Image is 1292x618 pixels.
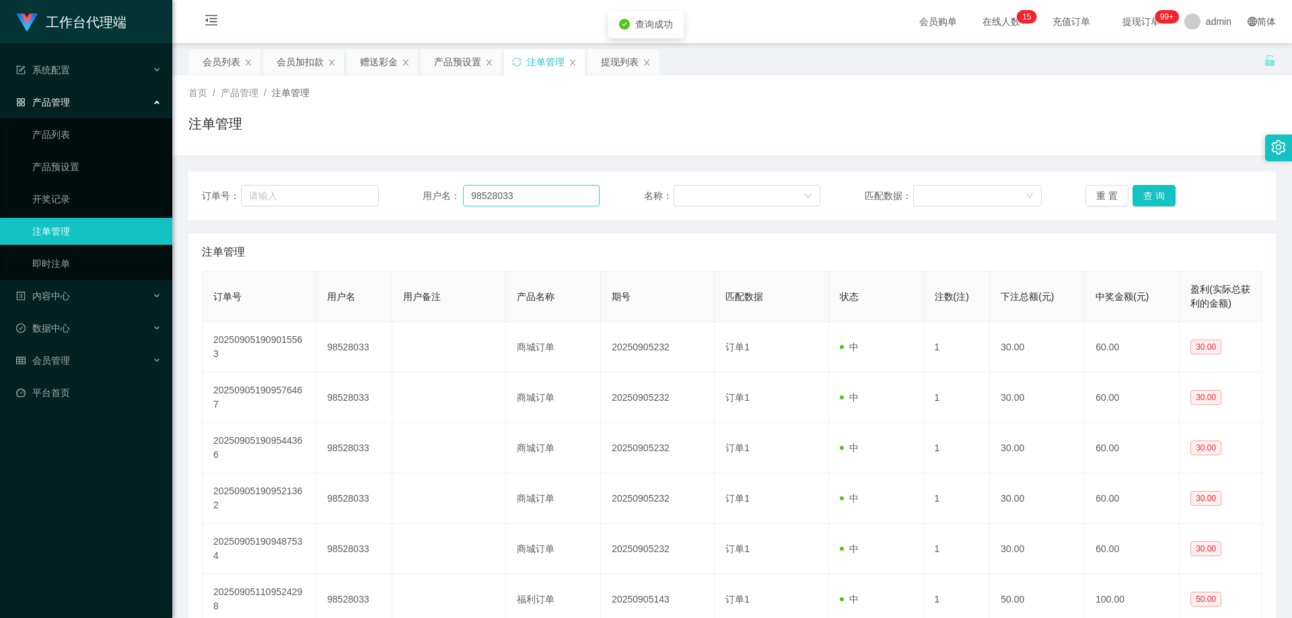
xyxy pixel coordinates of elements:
[725,442,750,453] span: 订单1
[202,244,245,260] span: 注单管理
[1155,10,1179,24] sup: 1089
[1001,291,1054,302] span: 下注总额(元)
[976,17,1027,26] span: 在线人数
[601,423,715,473] td: 20250905232
[188,87,207,98] span: 首页
[506,524,601,574] td: 商城订单
[935,291,969,302] span: 注数(注)
[485,59,493,67] i: 图标: close
[434,49,481,75] div: 产品预设置
[1248,17,1257,26] i: 图标: global
[506,322,601,373] td: 商城订单
[402,59,410,67] i: 图标: close
[1085,473,1180,524] td: 60.00
[1190,440,1221,455] span: 30.00
[1085,185,1128,206] button: 重 置
[203,49,240,75] div: 会员列表
[32,153,161,180] a: 产品预设置
[16,291,26,301] i: 图标: profile
[601,524,715,574] td: 20250905232
[32,121,161,148] a: 产品列表
[16,98,26,107] i: 图标: appstore-o
[16,379,161,406] a: 图标: dashboard平台首页
[601,473,715,524] td: 20250905232
[644,189,674,203] span: 名称：
[635,19,673,30] span: 查询成功
[1085,322,1180,373] td: 60.00
[327,291,355,302] span: 用户名
[924,373,991,423] td: 1
[16,65,26,75] i: 图标: form
[725,291,763,302] span: 匹配数据
[264,87,266,98] span: /
[601,322,715,373] td: 20250905232
[506,423,601,473] td: 商城订单
[316,322,392,373] td: 98528033
[924,524,991,574] td: 1
[16,97,70,108] span: 产品管理
[221,87,258,98] span: 产品管理
[804,192,812,201] i: 图标: down
[32,250,161,277] a: 即时注单
[244,59,252,67] i: 图标: close
[840,493,859,504] span: 中
[1085,373,1180,423] td: 60.00
[1026,192,1034,201] i: 图标: down
[316,524,392,574] td: 98528033
[213,87,215,98] span: /
[506,473,601,524] td: 商城订单
[188,1,234,44] i: 图标: menu-fold
[1027,10,1032,24] p: 5
[1116,17,1167,26] span: 提现订单
[1017,10,1036,24] sup: 15
[32,186,161,213] a: 开奖记录
[990,322,1085,373] td: 30.00
[316,373,392,423] td: 98528033
[840,342,859,352] span: 中
[16,356,26,365] i: 图标: table
[46,1,127,44] h1: 工作台代理端
[203,524,316,574] td: 202509051909487534
[725,493,750,504] span: 订单1
[1190,390,1221,405] span: 30.00
[16,323,26,333] i: 图标: check-circle-o
[612,291,631,302] span: 期号
[1190,592,1221,607] span: 50.00
[725,543,750,554] span: 订单1
[1190,340,1221,354] span: 30.00
[990,524,1085,574] td: 30.00
[203,322,316,373] td: 202509051909015563
[840,291,859,302] span: 状态
[840,543,859,554] span: 中
[1190,284,1250,309] span: 盈利(实际总获利的金额)
[1096,291,1149,302] span: 中奖金额(元)
[840,392,859,403] span: 中
[203,423,316,473] td: 202509051909544366
[16,323,70,334] span: 数据中心
[725,594,750,605] span: 订单1
[202,189,241,203] span: 订单号：
[643,59,651,67] i: 图标: close
[1264,54,1276,67] i: 图标: unlock
[32,218,161,245] a: 注单管理
[517,291,554,302] span: 产品名称
[990,373,1085,423] td: 30.00
[725,392,750,403] span: 订单1
[277,49,324,75] div: 会员加扣款
[506,373,601,423] td: 商城订单
[272,87,310,98] span: 注单管理
[16,291,70,301] span: 内容中心
[619,19,630,30] i: icon: check-circle
[16,355,70,366] span: 会员管理
[316,423,392,473] td: 98528033
[865,189,913,203] span: 匹配数据：
[1022,10,1027,24] p: 1
[601,49,639,75] div: 提现列表
[16,13,38,32] img: logo.9652507e.png
[423,189,463,203] span: 用户名：
[840,442,859,453] span: 中
[16,16,127,27] a: 工作台代理端
[463,185,600,206] input: 请输入
[512,57,522,67] i: 图标: sync
[990,473,1085,524] td: 30.00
